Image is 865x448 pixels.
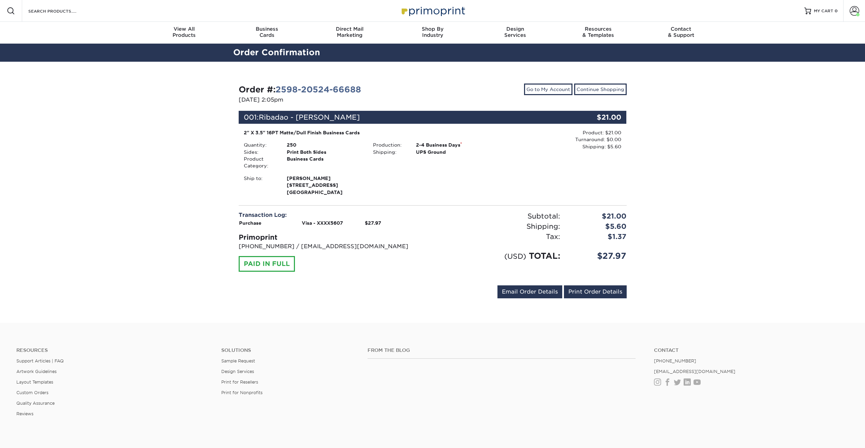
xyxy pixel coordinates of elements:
[565,221,632,232] div: $5.60
[654,358,696,363] a: [PHONE_NUMBER]
[557,26,640,32] span: Resources
[225,26,308,38] div: Cards
[16,369,57,374] a: Artwork Guidelines
[16,347,211,353] h4: Resources
[368,347,636,353] h4: From the Blog
[239,111,562,124] div: 001:
[640,26,722,38] div: & Support
[239,242,428,251] p: [PHONE_NUMBER] / [EMAIL_ADDRESS][DOMAIN_NAME]
[16,379,53,385] a: Layout Templates
[308,26,391,32] span: Direct Mail
[16,411,33,416] a: Reviews
[308,26,391,38] div: Marketing
[239,141,282,148] div: Quantity:
[654,347,849,353] a: Contact
[221,379,258,385] a: Print for Resellers
[143,22,226,44] a: View AllProducts
[239,232,428,242] div: Primoprint
[557,22,640,44] a: Resources& Templates
[221,358,255,363] a: Sample Request
[565,211,632,221] div: $21.00
[16,401,55,406] a: Quality Assurance
[391,26,474,32] span: Shop By
[433,221,565,232] div: Shipping:
[308,22,391,44] a: Direct MailMarketing
[524,84,572,95] a: Go to My Account
[143,26,226,32] span: View All
[835,9,838,13] span: 0
[239,211,428,219] div: Transaction Log:
[259,113,360,121] span: Ribadao - [PERSON_NAME]
[814,8,833,14] span: MY CART
[474,26,557,32] span: Design
[221,347,357,353] h4: Solutions
[221,390,263,395] a: Print for Nonprofits
[574,84,627,95] a: Continue Shopping
[228,46,637,59] h2: Order Confirmation
[239,155,282,169] div: Product Category:
[239,256,295,272] div: PAID IN FULL
[239,85,361,94] strong: Order #:
[640,22,722,44] a: Contact& Support
[391,26,474,38] div: Industry
[282,155,368,169] div: Business Cards
[368,149,411,155] div: Shipping:
[282,149,368,155] div: Print Both Sides
[497,129,621,150] div: Product: $21.00 Turnaround: $0.00 Shipping: $5.60
[28,7,94,15] input: SEARCH PRODUCTS.....
[654,369,735,374] a: [EMAIL_ADDRESS][DOMAIN_NAME]
[244,129,492,136] div: 2" X 3.5" 16PT Matte/Dull Finish Business Cards
[239,220,262,226] strong: Purchase
[16,358,64,363] a: Support Articles | FAQ
[433,232,565,242] div: Tax:
[564,285,627,298] a: Print Order Details
[557,26,640,38] div: & Templates
[433,211,565,221] div: Subtotal:
[225,22,308,44] a: BusinessCards
[239,96,428,104] p: [DATE] 2:05pm
[565,250,632,262] div: $27.97
[562,111,627,124] div: $21.00
[411,141,497,148] div: 2-4 Business Days
[16,390,48,395] a: Custom Orders
[287,182,363,189] span: [STREET_ADDRESS]
[565,232,632,242] div: $1.37
[143,26,226,38] div: Products
[287,175,363,195] strong: [GEOGRAPHIC_DATA]
[365,220,381,226] strong: $27.97
[282,141,368,148] div: 250
[302,220,343,226] strong: Visa - XXXX5607
[391,22,474,44] a: Shop ByIndustry
[275,85,361,94] a: 2598-20524-66688
[239,149,282,155] div: Sides:
[221,369,254,374] a: Design Services
[399,3,467,18] img: Primoprint
[497,285,562,298] a: Email Order Details
[239,175,282,196] div: Ship to:
[287,175,363,182] span: [PERSON_NAME]
[640,26,722,32] span: Contact
[474,26,557,38] div: Services
[225,26,308,32] span: Business
[368,141,411,148] div: Production:
[411,149,497,155] div: UPS Ground
[474,22,557,44] a: DesignServices
[529,251,560,261] span: TOTAL:
[504,252,526,260] small: (USD)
